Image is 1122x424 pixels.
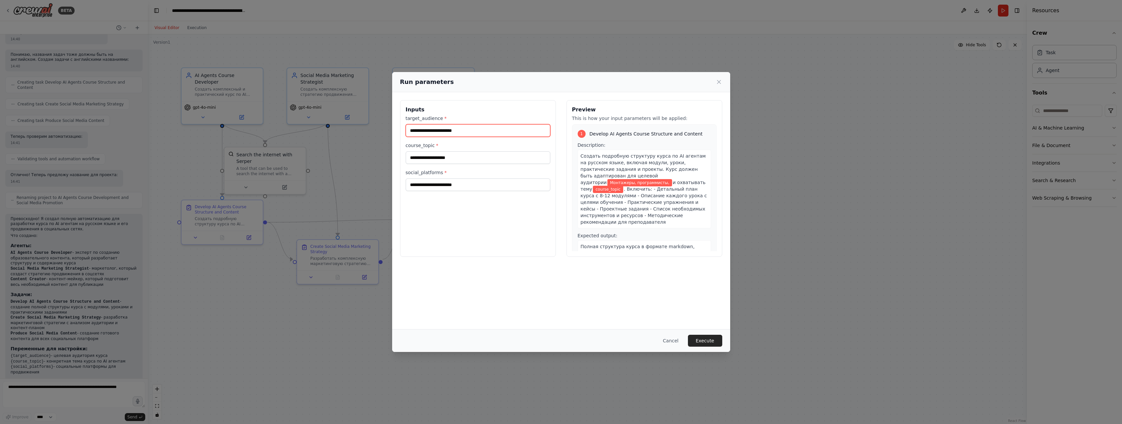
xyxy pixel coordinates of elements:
[572,115,717,122] p: This is how your input parameters will be applied:
[578,130,586,138] div: 1
[688,335,722,347] button: Execute
[406,142,550,149] label: course_topic
[581,244,705,282] span: Полная структура курса в формате markdown, включающая название курса, описание, целевую аудиторию...
[578,233,618,238] span: Expected output:
[400,77,454,87] h2: Run parameters
[581,186,707,225] span: . Включить: - Детальный план курса с 8-12 модулями - Описание каждого урока с целями обучения - П...
[406,106,550,114] h3: Inputs
[578,142,605,148] span: Description:
[658,335,684,347] button: Cancel
[581,153,706,185] span: Создать подробную структуру курса по AI агентам на русском языке, включая модули, уроки, практиче...
[593,186,623,193] span: Variable: course_topic
[406,169,550,176] label: social_platforms
[607,179,672,186] span: Variable: target_audience
[572,106,717,114] h3: Preview
[590,131,703,137] span: Develop AI Agents Course Structure and Content
[406,115,550,122] label: target_audience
